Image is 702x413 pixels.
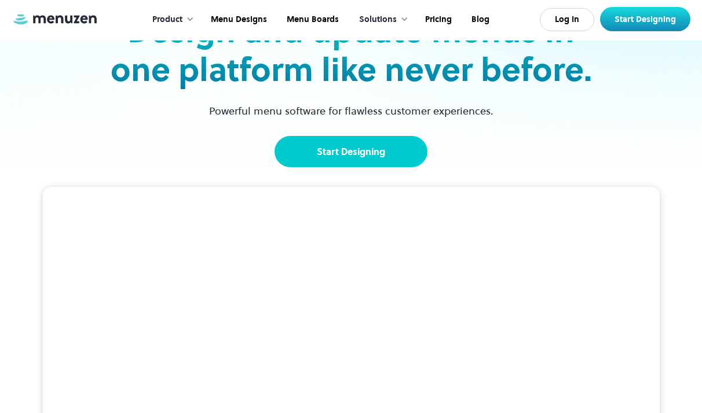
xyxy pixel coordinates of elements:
[141,2,200,38] div: Product
[152,13,182,26] div: Product
[414,2,460,38] a: Pricing
[195,103,508,119] p: Powerful menu software for flawless customer experiences.
[460,2,498,38] a: Blog
[359,13,397,26] div: Solutions
[348,2,414,38] div: Solutions
[107,12,595,89] h2: Design and update menus in one platform like never before.
[200,2,276,38] a: Menu Designs
[540,8,594,31] a: Log In
[276,2,348,38] a: Menu Boards
[275,136,427,167] a: Start Designing
[600,7,690,31] a: Start Designing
